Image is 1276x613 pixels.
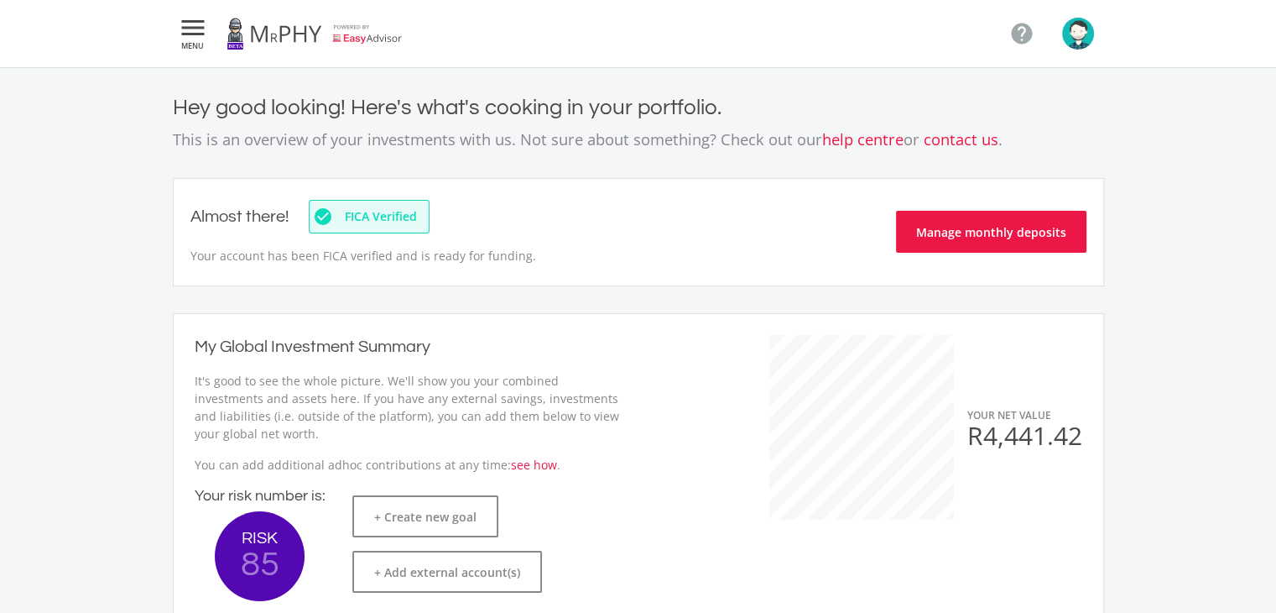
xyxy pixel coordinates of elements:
span: FICA Verified [336,211,425,223]
h4: Hey good looking! Here's what's cooking in your portfolio. [173,95,1104,121]
span: YOUR NET VALUE [967,408,1051,422]
h4: Your risk number is: [195,487,326,506]
p: It's good to see the whole picture. We'll show you your combined investments and assets here. If ... [195,372,622,443]
i:  [178,18,208,38]
a: help centre [822,128,904,149]
button: + Create new goal [352,495,498,537]
span: 85 [215,547,305,583]
i: check_circle [313,207,330,227]
button: RISK 85 [215,511,305,601]
button: + Add external account(s) [352,551,542,593]
h2: My Global Investment Summary [195,335,430,360]
p: Your account has been FICA verified and is ready for funding. [190,247,563,265]
span: R4,441.42 [967,418,1082,453]
h2: Almost there! [190,207,289,227]
img: avatar.png [1062,18,1094,50]
span: RISK [215,530,305,547]
p: You can add additional adhoc contributions at any time: . [195,456,622,474]
span: MENU [178,42,208,50]
i:  [1009,21,1034,46]
a: contact us [924,128,998,149]
p: This is an overview of your investments with us. Not sure about something? Check out our or . [173,128,1104,151]
a:  [1003,14,1041,53]
button:  MENU [173,17,213,50]
button: Manage monthly deposits [896,211,1086,253]
a: see how [511,457,557,473]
